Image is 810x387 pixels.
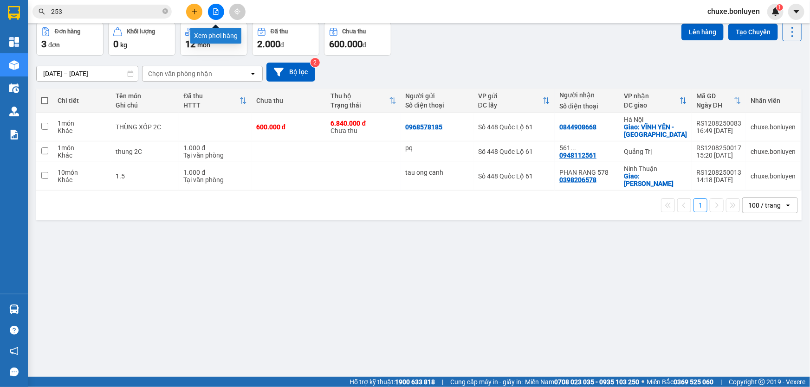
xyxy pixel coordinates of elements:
th: Toggle SortBy [473,89,555,113]
div: VP nhận [624,92,680,100]
div: RS1208250017 [696,144,741,152]
div: Khác [58,176,106,184]
th: Toggle SortBy [326,89,401,113]
button: Đã thu2.000đ [252,22,319,56]
strong: 0708 023 035 - 0935 103 250 [554,378,639,386]
div: Tại văn phòng [183,152,246,159]
div: 100 / trang [748,201,781,210]
span: đơn [48,41,60,49]
span: đ [280,41,284,49]
div: Đã thu [271,28,288,35]
div: 14:18 [DATE] [696,176,741,184]
input: Tìm tên, số ĐT hoặc mã đơn [51,6,161,17]
button: Đơn hàng3đơn [36,22,104,56]
div: Chi tiết [58,97,106,104]
button: Bộ lọc [266,63,315,82]
div: HTTT [183,102,239,109]
div: Chọn văn phòng nhận [148,69,212,78]
div: Tại văn phòng [183,176,246,184]
span: Hỗ trợ kỹ thuật: [350,377,435,387]
span: 2.000 [257,38,280,50]
div: 1.5 [116,172,175,180]
th: Toggle SortBy [692,89,746,113]
div: Nhân viên [751,97,796,104]
span: 0 [113,38,118,50]
th: Toggle SortBy [179,89,251,113]
div: chuxe.bonluyen [751,123,796,131]
svg: open [784,202,792,209]
div: Hà Nội [624,116,687,123]
div: 600.000 đ [256,123,322,131]
span: ⚪️ [642,380,644,384]
img: warehouse-icon [9,305,19,314]
div: RS1208250083 [696,120,741,127]
button: caret-down [788,4,804,20]
div: Tên món [116,92,175,100]
div: Ghi chú [116,102,175,109]
span: đ [363,41,366,49]
span: | [442,377,443,387]
div: Số 448 Quốc Lộ 61 [478,172,550,180]
img: solution-icon [9,130,19,140]
div: chuxe.bonluyen [751,172,796,180]
strong: 1900 633 818 [395,378,435,386]
div: 0968578185 [406,123,443,131]
div: Ngày ĐH [696,102,734,109]
div: Số 448 Quốc Lộ 61 [478,148,550,155]
div: 0844908668 [559,123,596,131]
span: 600.000 [329,38,363,50]
sup: 2 [311,58,320,67]
span: kg [120,41,127,49]
button: Số lượng12món [180,22,247,56]
span: caret-down [792,7,801,16]
button: Lên hàng [681,24,724,40]
span: 1 [778,4,781,11]
span: Cung cấp máy in - giấy in: [450,377,523,387]
div: THÙNG XỐP 2C [116,123,175,131]
div: Trạng thái [331,102,389,109]
div: 6.840.000 đ [331,120,396,127]
button: Chưa thu600.000đ [324,22,391,56]
div: Quảng Trị [624,148,687,155]
div: 1.000 đ [183,144,246,152]
div: Mã GD [696,92,734,100]
div: 10 món [58,169,106,176]
div: 0948112561 [559,152,596,159]
div: PHAN RANG 578 [559,169,615,176]
button: aim [229,4,246,20]
span: món [197,41,210,49]
sup: 1 [777,4,783,11]
div: 16:49 [DATE] [696,127,741,134]
div: ĐC giao [624,102,680,109]
div: Người gửi [406,92,469,100]
span: notification [10,347,19,355]
div: Người nhận [559,91,615,99]
div: Thu hộ [331,92,389,100]
div: Xem phơi hàng [190,28,241,44]
div: 15:20 [DATE] [696,152,741,159]
span: close-circle [162,7,168,16]
button: Khối lượng0kg [108,22,175,56]
span: Miền Nam [525,377,639,387]
button: Tạo Chuyến [728,24,778,40]
div: Đơn hàng [55,28,80,35]
div: Chưa thu [343,28,366,35]
span: | [720,377,722,387]
span: question-circle [10,326,19,335]
div: pq [406,144,469,152]
img: warehouse-icon [9,107,19,116]
div: ĐC lấy [478,102,543,109]
div: 1.000 đ [183,169,246,176]
div: VP gửi [478,92,543,100]
span: message [10,368,19,376]
div: 0398206578 [559,176,596,184]
strong: 0369 525 060 [674,378,713,386]
img: dashboard-icon [9,37,19,47]
span: copyright [758,379,765,385]
div: 561... [559,144,615,152]
img: icon-new-feature [771,7,780,16]
div: Khác [58,152,106,159]
span: close-circle [162,8,168,14]
button: plus [186,4,202,20]
div: Chưa thu [256,97,322,104]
